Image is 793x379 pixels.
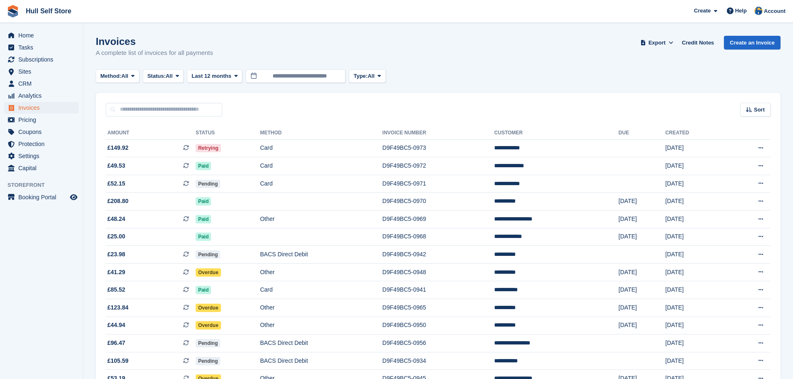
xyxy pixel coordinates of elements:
[619,263,665,281] td: [DATE]
[665,246,726,264] td: [DATE]
[4,191,79,203] a: menu
[196,357,220,365] span: Pending
[4,78,79,89] a: menu
[18,150,68,162] span: Settings
[196,126,260,140] th: Status
[196,197,211,206] span: Paid
[260,263,383,281] td: Other
[196,304,221,312] span: Overdue
[383,246,495,264] td: D9F49BC5-0942
[383,281,495,299] td: D9F49BC5-0941
[665,281,726,299] td: [DATE]
[96,36,213,47] h1: Invoices
[18,90,68,102] span: Analytics
[260,352,383,370] td: BACS Direct Debit
[4,150,79,162] a: menu
[4,138,79,150] a: menu
[100,72,122,80] span: Method:
[196,233,211,241] span: Paid
[665,299,726,317] td: [DATE]
[18,138,68,150] span: Protection
[619,317,665,334] td: [DATE]
[107,250,125,259] span: £23.98
[4,114,79,126] a: menu
[383,299,495,317] td: D9F49BC5-0965
[107,144,129,152] span: £149.92
[107,215,125,223] span: £48.24
[260,317,383,334] td: Other
[187,69,242,83] button: Last 12 months
[665,228,726,246] td: [DATE]
[191,72,231,80] span: Last 12 months
[383,193,495,211] td: D9F49BC5-0970
[18,78,68,89] span: CRM
[665,157,726,175] td: [DATE]
[4,90,79,102] a: menu
[665,352,726,370] td: [DATE]
[260,334,383,352] td: BACS Direct Debit
[18,54,68,65] span: Subscriptions
[665,263,726,281] td: [DATE]
[649,39,666,47] span: Export
[196,321,221,329] span: Overdue
[69,192,79,202] a: Preview store
[107,232,125,241] span: £25.00
[619,193,665,211] td: [DATE]
[494,126,619,140] th: Customer
[96,69,139,83] button: Method: All
[383,157,495,175] td: D9F49BC5-0972
[383,139,495,157] td: D9F49BC5-0973
[143,69,184,83] button: Status: All
[694,7,711,15] span: Create
[383,175,495,193] td: D9F49BC5-0971
[260,139,383,157] td: Card
[368,72,375,80] span: All
[196,250,220,259] span: Pending
[735,7,747,15] span: Help
[764,7,786,15] span: Account
[383,211,495,228] td: D9F49BC5-0969
[754,106,765,114] span: Sort
[619,211,665,228] td: [DATE]
[122,72,129,80] span: All
[665,139,726,157] td: [DATE]
[196,268,221,277] span: Overdue
[7,5,19,17] img: stora-icon-8386f47178a22dfd0bd8f6a31ec36ba5ce8667c1dd55bd0f319d3a0aa187defe.svg
[383,126,495,140] th: Invoice Number
[7,181,83,189] span: Storefront
[679,36,717,50] a: Credit Notes
[107,179,125,188] span: £52.15
[260,281,383,299] td: Card
[4,54,79,65] a: menu
[349,69,385,83] button: Type: All
[107,357,129,365] span: £105.59
[665,175,726,193] td: [DATE]
[4,42,79,53] a: menu
[639,36,675,50] button: Export
[619,126,665,140] th: Due
[754,7,763,15] img: Hull Self Store
[196,162,211,170] span: Paid
[4,102,79,114] a: menu
[107,339,125,347] span: £96.47
[18,114,68,126] span: Pricing
[619,281,665,299] td: [DATE]
[107,303,129,312] span: £123.84
[196,339,220,347] span: Pending
[665,317,726,334] td: [DATE]
[106,126,196,140] th: Amount
[147,72,166,80] span: Status:
[383,317,495,334] td: D9F49BC5-0950
[196,215,211,223] span: Paid
[107,161,125,170] span: £49.53
[4,30,79,41] a: menu
[107,197,129,206] span: £208.80
[107,268,125,277] span: £41.29
[260,299,383,317] td: Other
[619,299,665,317] td: [DATE]
[4,66,79,77] a: menu
[18,30,68,41] span: Home
[665,193,726,211] td: [DATE]
[107,285,125,294] span: £85.52
[18,191,68,203] span: Booking Portal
